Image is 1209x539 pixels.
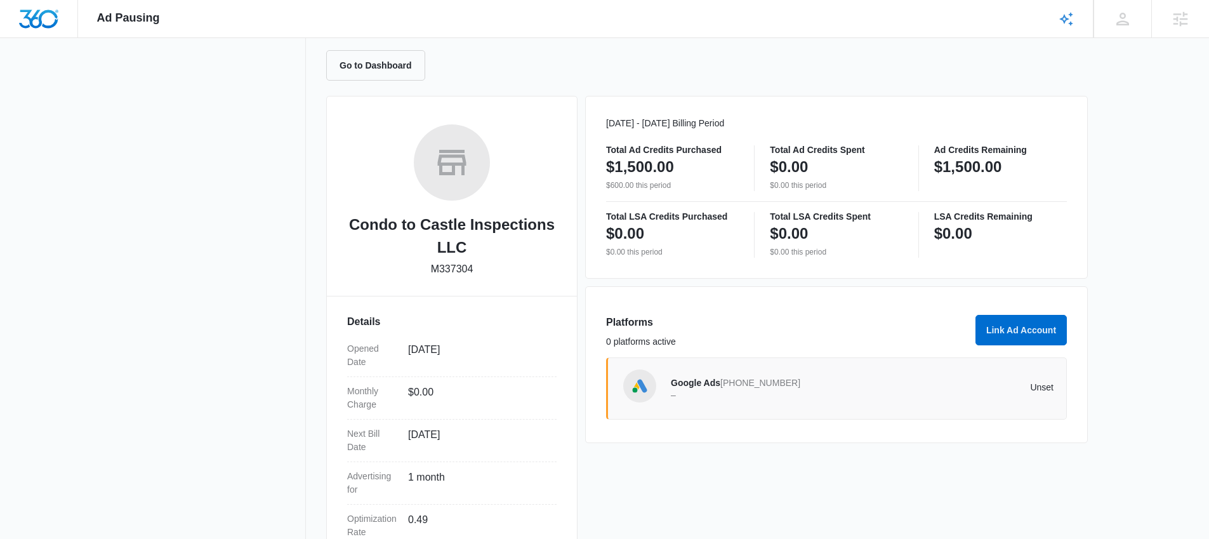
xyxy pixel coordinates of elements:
p: [DATE] - [DATE] Billing Period [606,117,1067,130]
h3: Details [347,314,557,329]
a: Go to Dashboard [326,60,433,70]
p: – [671,390,862,399]
p: Total Ad Credits Purchased [606,145,739,154]
p: $0.00 [770,223,808,244]
p: Total LSA Credits Spent [770,212,902,221]
dd: [DATE] [408,342,546,369]
div: Next Bill Date[DATE] [347,420,557,462]
p: $0.00 [606,223,644,244]
dt: Advertising for [347,470,398,496]
p: 0 platforms active [606,335,968,349]
p: $1,500.00 [606,157,674,177]
dt: Next Bill Date [347,427,398,454]
div: Monthly Charge$0.00 [347,377,557,420]
span: [PHONE_NUMBER] [720,378,800,388]
a: Google AdsGoogle Ads[PHONE_NUMBER]–Unset [606,357,1067,420]
a: Notification Settings [131,23,210,39]
span: Google Ads [671,378,720,388]
dt: Optimization Rate [347,512,398,539]
img: Google Ads [630,376,649,396]
p: LSA Credits Remaining [934,212,1067,221]
p: $0.00 this period [606,246,739,258]
p: Total LSA Credits Purchased [606,212,739,221]
p: $1,500.00 [934,157,1002,177]
dd: [DATE] [408,427,546,454]
p: $0.00 this period [770,180,902,191]
p: $600.00 this period [606,180,739,191]
p: Unset [862,383,1054,392]
p: Total Ad Credits Spent [770,145,902,154]
h3: Platforms [606,315,968,330]
dd: 1 month [408,470,546,496]
div: Advertising for1 month [347,462,557,505]
h2: Condo to Castle Inspections LLC [347,213,557,259]
span: Ad Pausing [97,11,160,25]
p: $0.00 [770,157,808,177]
dd: $0.00 [408,385,546,411]
p: Ad Credits Remaining [934,145,1067,154]
button: Go to Dashboard [326,50,425,81]
dt: Monthly Charge [347,385,398,411]
p: $0.00 this period [770,246,902,258]
dd: 0.49 [408,512,546,539]
p: M337304 [431,262,473,277]
button: Link Ad Account [975,315,1067,345]
p: $0.00 [934,223,972,244]
dt: Opened Date [347,342,398,369]
div: Opened Date[DATE] [347,335,557,377]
